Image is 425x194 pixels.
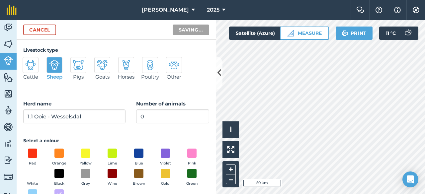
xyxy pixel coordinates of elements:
[23,169,42,187] button: White
[226,164,236,174] button: +
[47,73,62,81] span: Sheep
[80,161,92,166] span: Yellow
[23,100,51,107] strong: Herd name
[49,60,60,70] img: svg+xml;base64,PD94bWwgdmVyc2lvbj0iMS4wIiBlbmNvZGluZz0idXRmLTgiPz4KPCEtLSBHZW5lcmF0b3I6IEFkb2JlIE...
[129,169,148,187] button: Brown
[7,5,17,15] img: fieldmargin Logo
[129,149,148,166] button: Blue
[207,6,219,14] span: 2025
[121,60,131,70] img: svg+xml;base64,PD94bWwgdmVyc2lvbj0iMS4wIiBlbmNvZGluZz0idXRmLTgiPz4KPCEtLSBHZW5lcmF0b3I6IEFkb2JlIE...
[108,161,117,166] span: Lime
[401,27,414,40] img: svg+xml;base64,PD94bWwgdmVyc2lvbj0iMS4wIiBlbmNvZGluZz0idXRmLTgiPz4KPCEtLSBHZW5lcmF0b3I6IEFkb2JlIE...
[133,181,145,187] span: Brown
[4,23,13,32] img: svg+xml;base64,PD94bWwgdmVyc2lvbj0iMS4wIiBlbmNvZGluZz0idXRmLTgiPz4KPCEtLSBHZW5lcmF0b3I6IEFkb2JlIE...
[108,181,117,187] span: Wine
[412,7,420,13] img: A cog icon
[23,73,38,81] span: Cattle
[23,46,209,54] h4: Livestock type
[375,7,383,13] img: A question mark icon
[23,25,56,35] a: Cancel
[222,121,239,138] button: i
[173,25,209,35] button: Saving...
[156,149,175,166] button: Violet
[118,73,134,81] span: Horses
[50,169,68,187] button: Black
[97,60,108,70] img: svg+xml;base64,PD94bWwgdmVyc2lvbj0iMS4wIiBlbmNvZGluZz0idXRmLTgiPz4KPCEtLSBHZW5lcmF0b3I6IEFkb2JlIE...
[23,138,59,144] strong: Select a colour
[280,27,329,40] button: Measure
[183,169,201,187] button: Green
[4,172,13,181] img: svg+xml;base64,PD94bWwgdmVyc2lvbj0iMS4wIiBlbmNvZGluZz0idXRmLTgiPz4KPCEtLSBHZW5lcmF0b3I6IEFkb2JlIE...
[336,27,373,40] button: Print
[230,125,232,134] span: i
[227,146,234,153] img: Four arrows, one pointing top left, one top right, one bottom right and the last bottom left
[4,39,13,49] img: svg+xml;base64,PHN2ZyB4bWxucz0iaHR0cDovL3d3dy53My5vcmcvMjAwMC9zdmciIHdpZHRoPSI1NiIgaGVpZ2h0PSI2MC...
[287,30,294,36] img: Ruler icon
[4,155,13,165] img: svg+xml;base64,PD94bWwgdmVyc2lvbj0iMS4wIiBlbmNvZGluZz0idXRmLTgiPz4KPCEtLSBHZW5lcmF0b3I6IEFkb2JlIE...
[379,27,418,40] button: 11 °C
[136,100,186,107] strong: Number of animals
[167,73,181,81] span: Other
[4,105,13,115] img: svg+xml;base64,PD94bWwgdmVyc2lvbj0iMS4wIiBlbmNvZGluZz0idXRmLTgiPz4KPCEtLSBHZW5lcmF0b3I6IEFkb2JlIE...
[160,161,171,166] span: Violet
[73,60,84,70] img: svg+xml;base64,PD94bWwgdmVyc2lvbj0iMS4wIiBlbmNvZGluZz0idXRmLTgiPz4KPCEtLSBHZW5lcmF0b3I6IEFkb2JlIE...
[27,181,38,187] span: White
[402,171,418,187] div: Open Intercom Messenger
[142,6,189,14] span: [PERSON_NAME]
[169,60,179,70] img: svg+xml;base64,PD94bWwgdmVyc2lvbj0iMS4wIiBlbmNvZGluZz0idXRmLTgiPz4KPCEtLSBHZW5lcmF0b3I6IEFkb2JlIE...
[386,27,396,40] span: 11 ° C
[25,60,36,70] img: svg+xml;base64,PD94bWwgdmVyc2lvbj0iMS4wIiBlbmNvZGluZz0idXRmLTgiPz4KPCEtLSBHZW5lcmF0b3I6IEFkb2JlIE...
[81,181,90,187] span: Grey
[161,181,170,187] span: Gold
[4,56,13,65] img: svg+xml;base64,PD94bWwgdmVyc2lvbj0iMS4wIiBlbmNvZGluZz0idXRmLTgiPz4KPCEtLSBHZW5lcmF0b3I6IEFkb2JlIE...
[4,139,13,149] img: svg+xml;base64,PD94bWwgdmVyc2lvbj0iMS4wIiBlbmNvZGluZz0idXRmLTgiPz4KPCEtLSBHZW5lcmF0b3I6IEFkb2JlIE...
[52,161,66,166] span: Orange
[4,122,13,132] img: svg+xml;base64,PD94bWwgdmVyc2lvbj0iMS4wIiBlbmNvZGluZz0idXRmLTgiPz4KPCEtLSBHZW5lcmF0b3I6IEFkb2JlIE...
[54,181,64,187] span: Black
[186,181,198,187] span: Green
[156,169,175,187] button: Gold
[103,169,122,187] button: Wine
[29,161,37,166] span: Red
[226,174,236,184] button: –
[23,149,42,166] button: Red
[76,149,95,166] button: Yellow
[183,149,201,166] button: Pink
[135,161,143,166] span: Blue
[394,6,401,14] img: svg+xml;base64,PHN2ZyB4bWxucz0iaHR0cDovL3d3dy53My5vcmcvMjAwMC9zdmciIHdpZHRoPSIxNyIgaGVpZ2h0PSIxNy...
[50,149,68,166] button: Orange
[145,60,155,70] img: svg+xml;base64,PD94bWwgdmVyc2lvbj0iMS4wIiBlbmNvZGluZz0idXRmLTgiPz4KPCEtLSBHZW5lcmF0b3I6IEFkb2JlIE...
[103,149,122,166] button: Lime
[141,73,159,81] span: Poultry
[4,72,13,82] img: svg+xml;base64,PHN2ZyB4bWxucz0iaHR0cDovL3d3dy53My5vcmcvMjAwMC9zdmciIHdpZHRoPSI1NiIgaGVpZ2h0PSI2MC...
[356,7,364,13] img: Two speech bubbles overlapping with the left bubble in the forefront
[95,73,110,81] span: Goats
[76,169,95,187] button: Grey
[188,161,196,166] span: Pink
[342,29,348,37] img: svg+xml;base64,PHN2ZyB4bWxucz0iaHR0cDovL3d3dy53My5vcmcvMjAwMC9zdmciIHdpZHRoPSIxOSIgaGVpZ2h0PSIyNC...
[229,27,293,40] button: Satellite (Azure)
[4,89,13,99] img: svg+xml;base64,PHN2ZyB4bWxucz0iaHR0cDovL3d3dy53My5vcmcvMjAwMC9zdmciIHdpZHRoPSI1NiIgaGVpZ2h0PSI2MC...
[73,73,84,81] span: Pigs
